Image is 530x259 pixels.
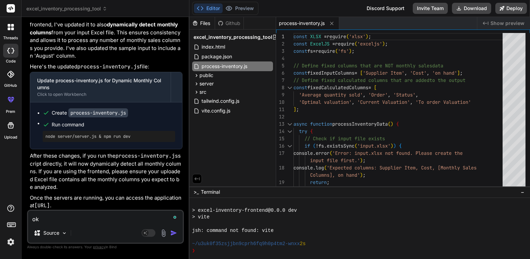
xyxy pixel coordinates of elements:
[416,92,418,98] span: ,
[285,84,294,91] div: Click to collapse the range.
[192,207,297,214] span: > excel-inventory-frontend@0.0.0 dev
[276,40,284,48] div: 2
[276,120,284,128] div: 13
[416,99,471,105] span: 'To order Valuation'
[293,48,307,54] span: const
[34,202,50,209] code: [URL]
[199,72,213,79] span: public
[519,186,526,198] button: −
[360,70,363,76] span: [
[399,143,402,149] span: {
[26,5,107,12] span: excel_inventory_processing_tool
[293,41,307,47] span: const
[192,227,274,234] span: jsh: command not found: vite
[116,152,178,159] code: process-inventory.js
[5,236,17,248] img: settings
[37,92,164,97] div: Click to open Workbench
[300,241,306,247] span: 2s
[52,121,175,128] span: Run command
[192,241,300,247] span: ~/u3uk0f35zsjjbn9cprh6fq9h0p4tm2-wnxx
[360,157,363,164] span: )
[30,194,182,210] p: Once the servers are running, you can access the application at .
[201,189,220,195] span: Terminal
[332,41,335,47] span: =
[4,134,17,140] label: Upload
[366,33,368,40] span: )
[6,58,16,64] label: code
[285,120,294,128] div: Click to collapse the range.
[352,48,354,54] span: ;
[396,121,399,127] span: {
[6,109,15,115] label: prem
[316,165,324,171] span: log
[192,214,210,220] span: > vite
[293,33,307,40] span: const
[28,211,183,223] textarea: To enrich screen reader interactions, please activate Accessibility in Grammarly extension settings
[349,33,366,40] span: 'xlsx'
[357,99,410,105] span: 'Current Valuation'
[45,134,172,139] pre: node server/server.js & npm run dev
[324,143,327,149] span: .
[363,157,366,164] span: ;
[293,106,296,112] span: ]
[194,189,199,195] span: >_
[393,143,396,149] span: )
[43,229,59,236] p: Source
[276,84,284,91] div: 8
[357,143,391,149] span: 'input.xlsx'
[413,3,448,14] button: Invite Team
[276,77,284,84] div: 7
[432,62,443,69] span: data
[313,150,316,156] span: .
[352,99,354,105] span: ,
[305,135,385,142] span: // Check if input file exists
[276,135,284,142] div: 15
[293,77,429,83] span: // Define fixed calculated columns that are added
[30,72,171,102] button: Update process-inventory.js for Dynamic Monthly ColumnsClick to open Workbench
[363,92,366,98] span: ,
[299,128,307,134] span: try
[30,152,182,191] p: After these changes, if you run the script directly, it will now dynamically detect all monthly c...
[160,229,168,237] img: attachment
[313,143,316,149] span: (
[316,150,330,156] span: error
[194,3,223,13] button: Editor
[332,150,463,156] span: 'Error: input.xlsx not found. Please create the
[285,142,294,150] div: Click to collapse the range.
[429,77,465,83] span: to the output
[276,106,284,113] div: 11
[327,165,465,171] span: 'Expected columns: Supplier Item, Cost, [Monthly S
[335,41,354,47] span: require
[332,121,388,127] span: processInventoryData
[521,189,524,195] span: −
[316,48,335,54] span: require
[457,70,460,76] span: ]
[310,41,330,47] span: ExcelJS
[30,63,182,71] p: Here's the updated file:
[338,48,349,54] span: 'fs'
[490,20,524,27] span: Show preview
[374,84,377,91] span: [
[276,69,284,77] div: 6
[357,41,382,47] span: 'exceljs'
[427,70,429,76] span: ,
[324,165,327,171] span: (
[68,108,128,117] code: process-inventory.js
[316,143,318,149] span: !
[276,91,284,99] div: 9
[385,41,388,47] span: ;
[327,179,330,185] span: ;
[299,99,352,105] span: 'Optimal valuation'
[276,164,284,172] div: 18
[368,92,388,98] span: 'Order'
[360,172,363,178] span: )
[293,121,307,127] span: async
[349,48,352,54] span: )
[276,179,284,186] div: 19
[285,128,294,135] div: Click to collapse the range.
[77,63,140,70] code: process-inventory.js
[310,172,360,178] span: Columns], on hand'
[368,33,371,40] span: ;
[276,33,284,40] div: 1
[305,143,310,149] span: if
